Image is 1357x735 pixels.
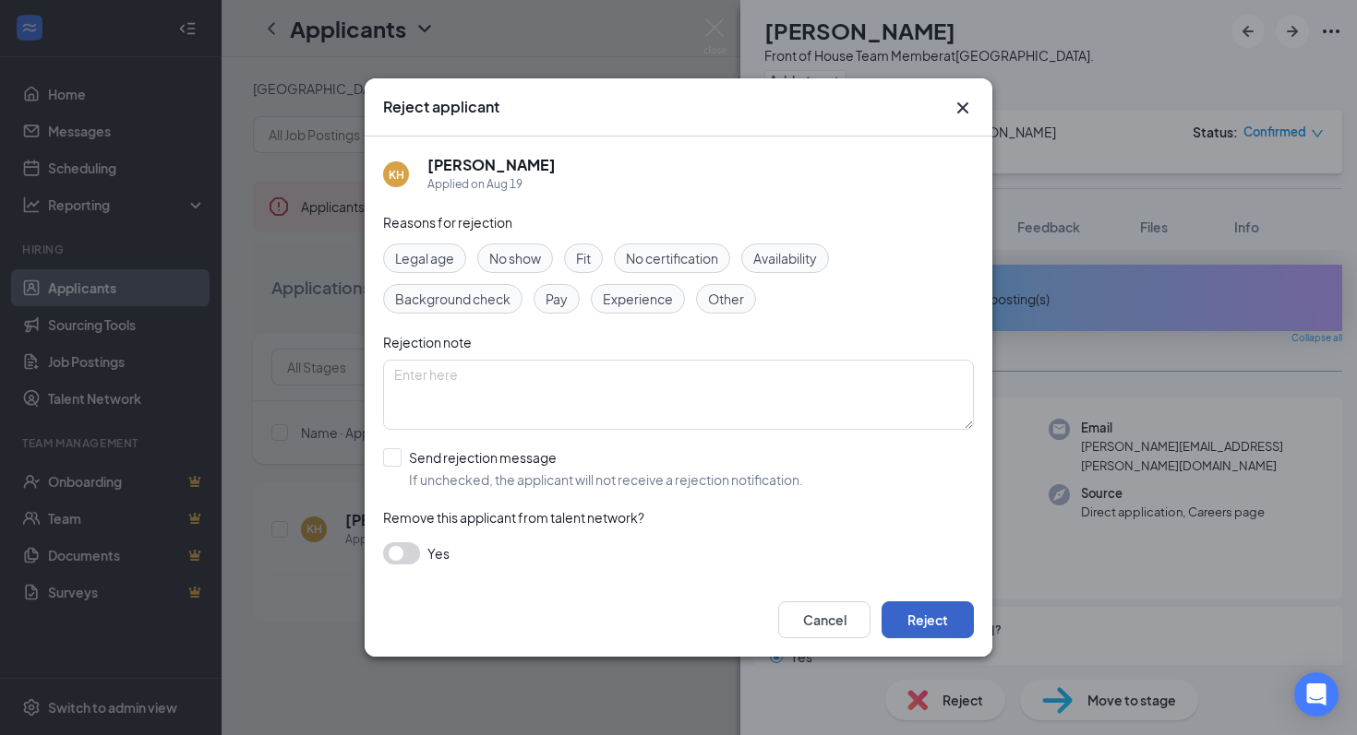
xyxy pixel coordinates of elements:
span: Background check [395,289,510,309]
h3: Reject applicant [383,97,499,117]
svg: Cross [952,97,974,119]
span: Legal age [395,248,454,268]
button: Cancel [778,601,871,638]
span: Other [708,289,744,309]
span: Pay [546,289,568,309]
span: Reasons for rejection [383,214,512,231]
div: KH [389,167,404,183]
h5: [PERSON_NAME] [427,155,556,175]
button: Close [952,97,974,119]
span: Rejection note [383,334,472,350]
span: Availability [753,248,817,268]
span: No show [489,248,541,268]
button: Reject [882,601,974,638]
span: Yes [427,542,450,564]
span: Experience [603,289,673,309]
div: Applied on Aug 19 [427,175,556,194]
span: Remove this applicant from talent network? [383,509,644,526]
span: No certification [626,248,718,268]
span: Fit [576,248,591,268]
div: Open Intercom Messenger [1294,672,1339,717]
